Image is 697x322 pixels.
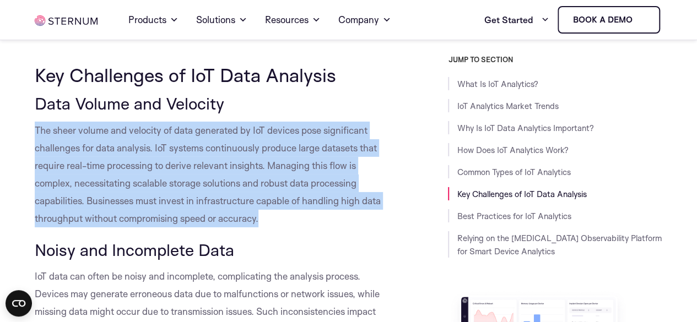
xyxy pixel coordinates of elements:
[457,233,661,256] a: Relying on the [MEDICAL_DATA] Observability Platform for Smart Device Analytics
[35,63,336,86] span: Key Challenges of IoT Data Analysis
[457,145,568,155] a: How Does IoT Analytics Work?
[457,167,570,177] a: Common Types of IoT Analytics
[35,124,381,224] span: The sheer volume and velocity of data generated by IoT devices pose significant challenges for da...
[457,101,558,111] a: IoT Analytics Market Trends
[636,15,645,24] img: sternum iot
[457,79,538,89] a: What Is IoT Analytics?
[457,189,586,199] a: Key Challenges of IoT Data Analysis
[484,9,549,31] a: Get Started
[448,55,662,64] h3: JUMP TO SECTION
[6,290,32,316] button: Open CMP widget
[457,123,593,133] a: Why Is IoT Data Analytics Important?
[35,15,98,26] img: sternum iot
[35,239,234,260] span: Noisy and Incomplete Data
[35,93,224,113] span: Data Volume and Velocity
[457,211,571,221] a: Best Practices for IoT Analytics
[558,6,660,34] a: Book a demo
